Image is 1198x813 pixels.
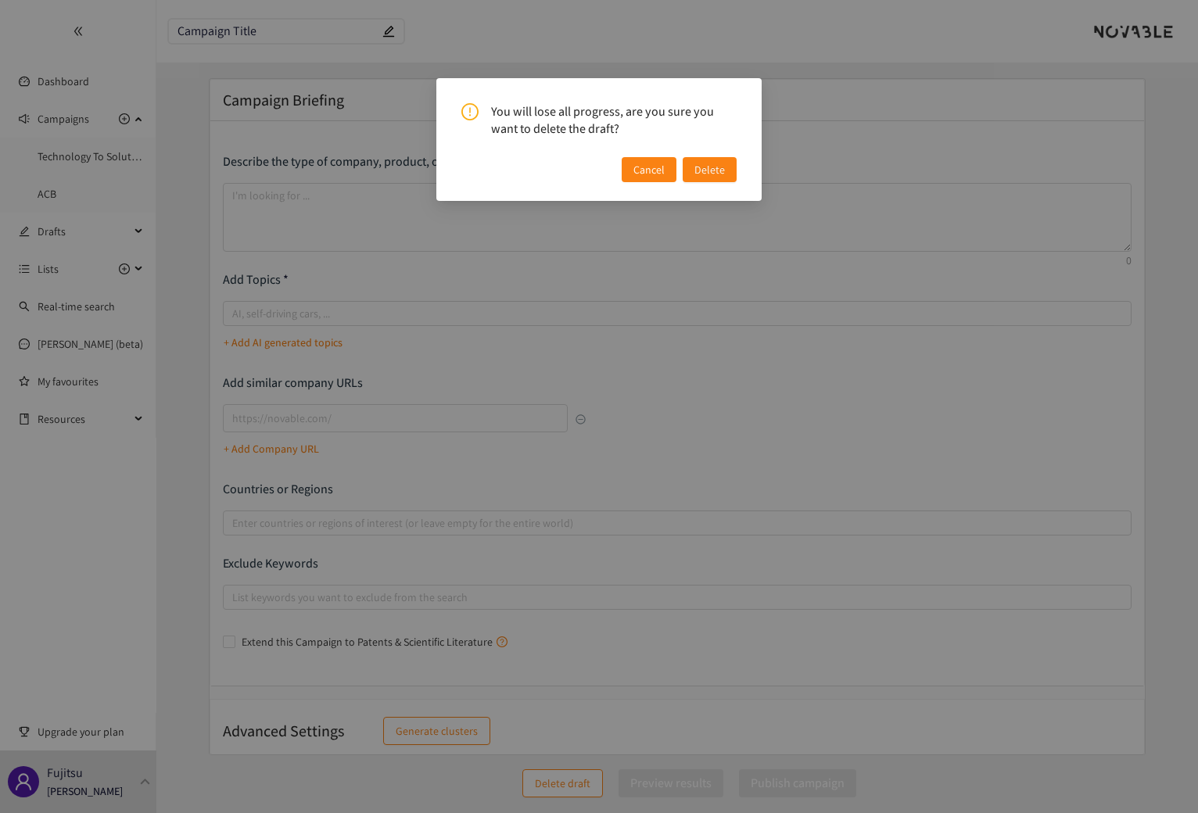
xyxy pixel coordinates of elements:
[694,161,725,178] span: Delete
[683,157,737,182] button: Delete
[461,103,479,120] span: exclamation-circle
[633,161,665,178] span: Cancel
[622,157,676,182] button: Cancel
[943,644,1198,813] iframe: Chat Widget
[491,103,737,138] span: You will lose all progress, are you sure you want to delete the draft?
